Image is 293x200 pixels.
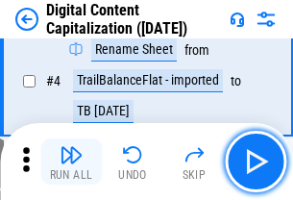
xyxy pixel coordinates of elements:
img: Run All [60,143,83,166]
div: to [231,74,241,88]
span: # 4 [46,73,61,88]
div: TrailBalanceFlat - imported [73,69,223,92]
div: Skip [183,169,207,181]
button: Run All [40,138,102,185]
div: Digital Content Capitalization ([DATE]) [46,1,222,37]
img: Main button [240,146,271,177]
img: Skip [183,143,206,166]
img: Support [230,12,245,27]
img: Back [15,8,38,31]
img: Undo [121,143,144,166]
div: Undo [118,169,147,181]
button: Undo [102,138,163,185]
div: Rename Sheet [91,38,177,62]
div: from [184,43,209,58]
div: TB [DATE] [73,100,134,123]
div: Run All [50,169,93,181]
img: Settings menu [255,8,278,31]
button: Skip [163,138,225,185]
